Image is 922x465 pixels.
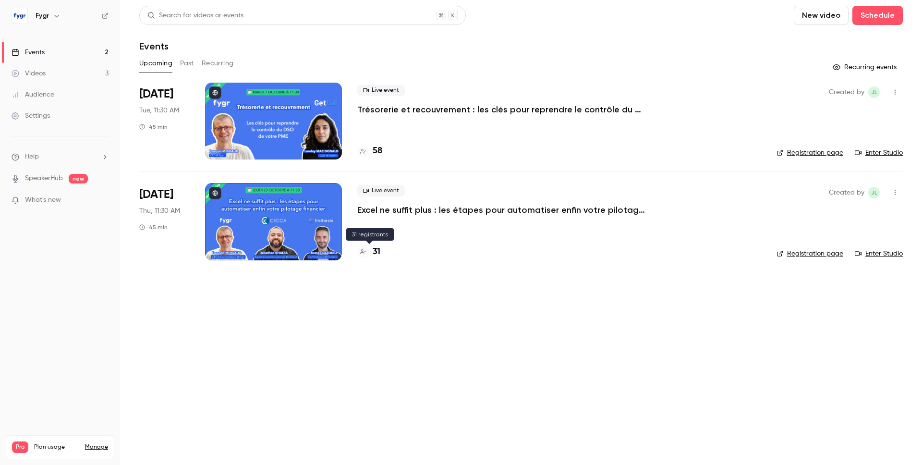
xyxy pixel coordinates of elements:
img: Fygr [12,8,27,24]
span: Created by [829,86,864,98]
h6: Fygr [36,11,49,21]
span: Help [25,152,39,162]
div: Audience [12,90,54,99]
button: New video [794,6,849,25]
button: Recurring [202,56,234,71]
button: Past [180,56,194,71]
div: Oct 23 Thu, 11:30 AM (Europe/Paris) [139,183,190,260]
a: Registration page [776,249,843,258]
a: Excel ne suffit plus : les étapes pour automatiser enfin votre pilotage financier. [357,204,645,216]
span: Pro [12,441,28,453]
div: Search for videos or events [147,11,243,21]
div: 45 min [139,123,168,131]
h1: Events [139,40,169,52]
span: Thu, 11:30 AM [139,206,180,216]
span: Julie le Blanc [868,187,880,198]
div: Settings [12,111,50,121]
h4: 31 [373,245,380,258]
a: SpeakerHub [25,173,63,184]
a: 58 [357,145,382,158]
span: Plan usage [34,443,79,451]
button: Schedule [852,6,903,25]
span: Jl [871,187,877,198]
a: 31 [357,245,380,258]
span: What's new [25,195,61,205]
span: Live event [357,185,405,196]
span: Jl [871,86,877,98]
span: Tue, 11:30 AM [139,106,179,115]
li: help-dropdown-opener [12,152,109,162]
div: Events [12,48,45,57]
span: Julie le Blanc [868,86,880,98]
a: Enter Studio [855,148,903,158]
a: Registration page [776,148,843,158]
a: Manage [85,443,108,451]
span: Live event [357,85,405,96]
h4: 58 [373,145,382,158]
span: Created by [829,187,864,198]
button: Recurring events [828,60,903,75]
span: [DATE] [139,187,173,202]
button: Upcoming [139,56,172,71]
span: new [69,174,88,184]
span: [DATE] [139,86,173,102]
a: Enter Studio [855,249,903,258]
a: Trésorerie et recouvrement : les clés pour reprendre le contrôle du DSO de votre PME [357,104,645,115]
div: Oct 7 Tue, 11:30 AM (Europe/Paris) [139,83,190,159]
div: 45 min [139,223,168,231]
div: Videos [12,69,46,78]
